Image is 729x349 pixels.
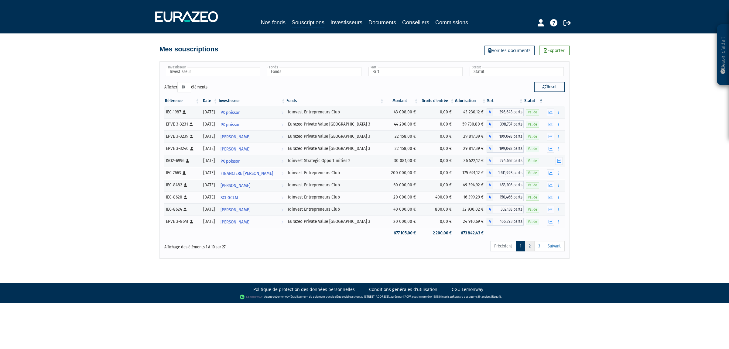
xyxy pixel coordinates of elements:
[159,46,218,53] h4: Mes souscriptions
[419,118,455,130] td: 0,00 €
[526,219,539,225] span: Valide
[385,155,419,167] td: 30 081,00 €
[166,109,198,115] div: IEC-1987
[166,145,198,152] div: EPVE 3-3240
[218,216,286,228] a: [PERSON_NAME]
[419,191,455,203] td: 400,00 €
[221,216,250,228] span: [PERSON_NAME]
[385,130,419,143] td: 22 158,00 €
[455,167,487,179] td: 175 691,12 €
[385,216,419,228] td: 20 000,00 €
[487,206,493,213] span: A
[281,156,283,167] i: Voir l'investisseur
[493,120,524,128] span: 398,737 parts
[202,182,216,188] div: [DATE]
[281,216,283,228] i: Voir l'investisseur
[281,143,283,155] i: Voir l'investisseur
[526,170,539,176] span: Valide
[202,170,216,176] div: [DATE]
[202,218,216,225] div: [DATE]
[455,191,487,203] td: 16 399,29 €
[487,120,493,128] span: A
[487,133,524,140] div: A - Eurazeo Private Value Europe 3
[218,155,286,167] a: PX poisson
[292,18,324,28] a: Souscriptions
[166,133,198,140] div: EPVE 3-3239
[164,240,326,250] div: Affichage des éléments 1 à 10 sur 27
[419,96,455,106] th: Droits d'entrée: activer pour trier la colonne par ordre croissant
[487,206,524,213] div: A - Idinvest Entrepreneurs Club
[281,131,283,143] i: Voir l'investisseur
[218,118,286,130] a: PX poisson
[493,145,524,153] span: 199,048 parts
[166,206,198,213] div: IEC-8624
[190,123,193,126] i: [Français] Personne physique
[455,106,487,118] td: 43 230,12 €
[419,179,455,191] td: 0,00 €
[487,181,524,189] div: A - Idinvest Entrepreneurs Club
[218,167,286,179] a: FINANCIERE [PERSON_NAME]
[286,96,385,106] th: Fonds: activer pour trier la colonne par ordre croissant
[487,120,524,128] div: A - Eurazeo Private Value Europe 3
[190,135,193,138] i: [Français] Personne physique
[218,191,286,203] a: SCI GCLM
[288,121,382,127] div: Eurazeo Private Value [GEOGRAPHIC_DATA] 3
[385,203,419,216] td: 40 000,00 €
[526,146,539,152] span: Valide
[526,207,539,213] span: Valide
[183,208,187,211] i: [Français] Personne physique
[493,181,524,189] span: 453,206 parts
[218,106,286,118] a: PX poisson
[487,145,493,153] span: A
[221,156,241,167] span: PX poisson
[221,180,250,191] span: [PERSON_NAME]
[526,182,539,188] span: Valide
[455,130,487,143] td: 29 817,39 €
[487,133,493,140] span: A
[516,241,525,251] a: 1
[288,109,382,115] div: Idinvest Entrepreneurs Club
[534,241,544,251] a: 3
[385,143,419,155] td: 22 158,00 €
[526,122,539,127] span: Valide
[164,96,200,106] th: Référence : activer pour trier la colonne par ordre croissant
[385,106,419,118] td: 43 008,00 €
[368,18,396,27] a: Documents
[493,133,524,140] span: 199,048 parts
[487,169,524,177] div: A - Idinvest Entrepreneurs Club
[385,228,419,238] td: 677 105,00 €
[261,18,286,27] a: Nos fonds
[419,155,455,167] td: 0,00 €
[493,157,524,165] span: 294,652 parts
[164,82,207,92] label: Afficher éléments
[455,179,487,191] td: 49 394,92 €
[281,168,283,179] i: Voir l'investisseur
[202,145,216,152] div: [DATE]
[281,180,283,191] i: Voir l'investisseur
[419,228,455,238] td: 2 200,00 €
[369,286,437,292] a: Conditions générales d'utilisation
[186,159,189,163] i: [Français] Personne physique
[221,192,238,203] span: SCI GCLM
[288,133,382,140] div: Eurazeo Private Value [GEOGRAPHIC_DATA] 3
[276,295,290,299] a: Lemonway
[526,158,539,164] span: Valide
[218,130,286,143] a: [PERSON_NAME]
[184,195,187,199] i: [Français] Personne physique
[281,192,283,203] i: Voir l'investisseur
[419,130,455,143] td: 0,00 €
[218,179,286,191] a: [PERSON_NAME]
[487,108,493,116] span: A
[218,143,286,155] a: [PERSON_NAME]
[539,46,570,55] a: Exporter
[524,96,544,106] th: Statut : activer pour trier la colonne par ordre d&eacute;croissant
[385,118,419,130] td: 44 200,00 €
[487,181,493,189] span: A
[218,203,286,216] a: [PERSON_NAME]
[200,96,218,106] th: Date: activer pour trier la colonne par ordre croissant
[281,119,283,130] i: Voir l'investisseur
[455,118,487,130] td: 59 730,80 €
[455,228,487,238] td: 673 842,43 €
[455,143,487,155] td: 29 817,39 €
[487,218,493,226] span: A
